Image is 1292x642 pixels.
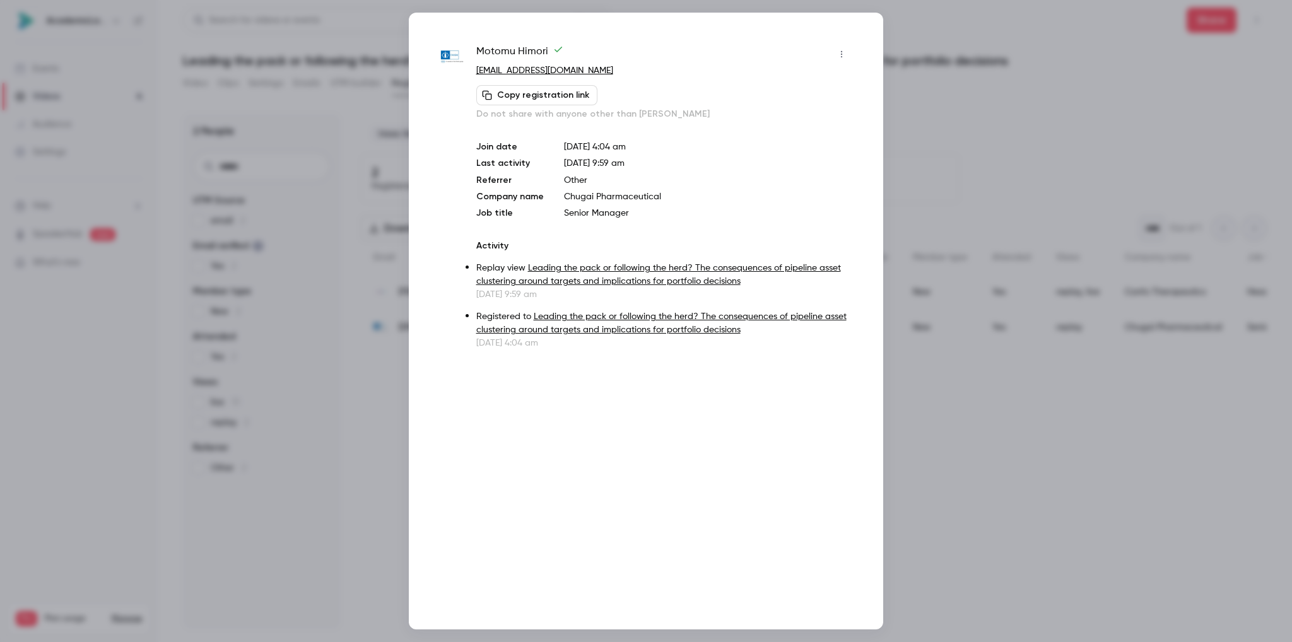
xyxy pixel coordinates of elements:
p: Referrer [476,174,544,187]
p: Registered to [476,310,852,337]
button: Copy registration link [476,85,597,105]
p: Join date [476,141,544,153]
span: [DATE] 9:59 am [564,159,625,168]
p: Activity [476,240,852,252]
p: [DATE] 4:04 am [476,337,852,349]
p: Senior Manager [564,207,852,219]
p: Replay view [476,262,852,288]
a: [EMAIL_ADDRESS][DOMAIN_NAME] [476,66,613,75]
img: chugai-pharm.co.jp [440,45,464,69]
p: Do not share with anyone other than [PERSON_NAME] [476,108,852,120]
p: Company name [476,190,544,203]
p: Chugai Pharmaceutical [564,190,852,203]
a: Leading the pack or following the herd? The consequences of pipeline asset clustering around targ... [476,264,841,286]
p: Other [564,174,852,187]
p: Last activity [476,157,544,170]
span: Motomu Himori [476,44,563,64]
p: Job title [476,207,544,219]
p: [DATE] 4:04 am [564,141,852,153]
a: Leading the pack or following the herd? The consequences of pipeline asset clustering around targ... [476,312,847,334]
p: [DATE] 9:59 am [476,288,852,301]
